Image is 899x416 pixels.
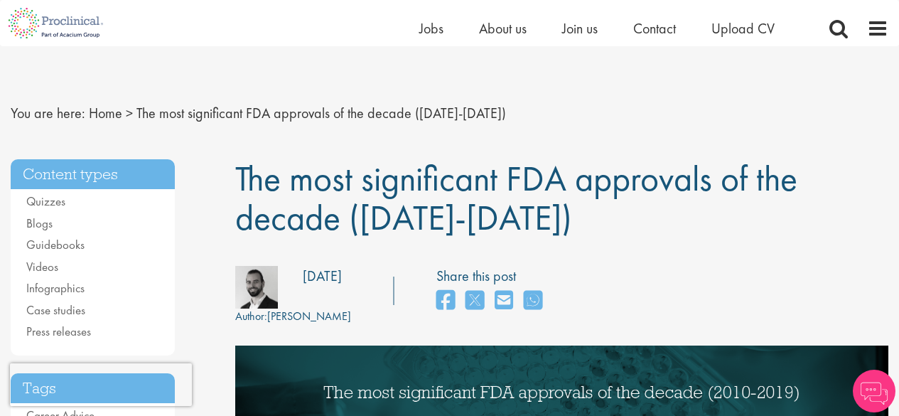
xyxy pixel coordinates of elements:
a: share on twitter [465,286,484,316]
a: Quizzes [26,193,65,209]
a: share on facebook [436,286,455,316]
a: breadcrumb link [89,104,122,122]
span: You are here: [11,104,85,122]
a: Infographics [26,280,85,296]
img: 76d2c18e-6ce3-4617-eefd-08d5a473185b [235,266,278,309]
span: Author: [235,309,267,324]
a: Jobs [419,19,443,38]
div: [PERSON_NAME] [235,309,351,325]
a: About us [479,19,527,38]
a: share on whats app [524,286,542,316]
a: Join us [562,19,598,38]
a: Upload CV [711,19,775,38]
a: Videos [26,259,58,274]
a: Blogs [26,215,53,231]
iframe: reCAPTCHA [10,363,192,406]
span: The most significant FDA approvals of the decade ([DATE]-[DATE]) [136,104,506,122]
a: Press releases [26,324,91,339]
img: Chatbot [853,370,895,412]
a: Contact [633,19,676,38]
label: Share this post [436,266,549,287]
span: > [126,104,133,122]
span: The most significant FDA approvals of the decade ([DATE]-[DATE]) [235,156,797,240]
div: [DATE] [303,266,342,287]
a: Guidebooks [26,237,85,252]
a: share on email [495,286,513,316]
a: Case studies [26,302,85,318]
h3: Content types [11,159,175,190]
